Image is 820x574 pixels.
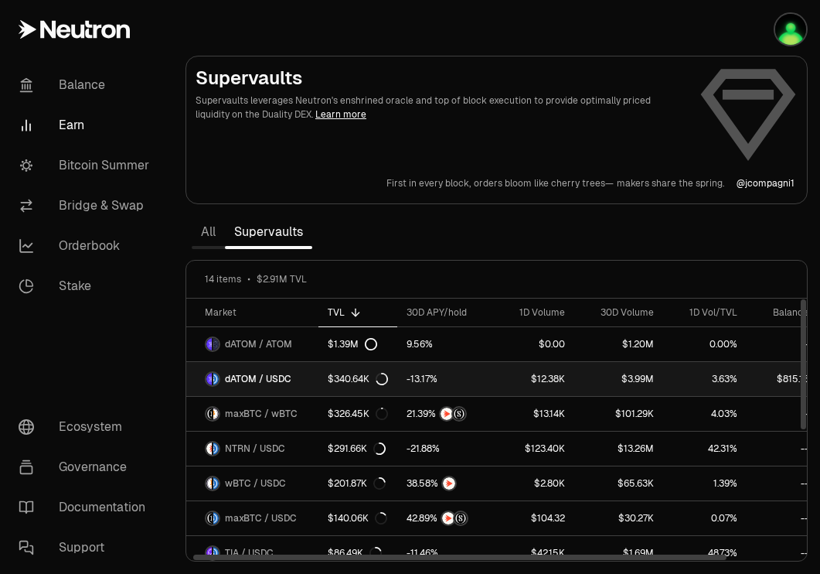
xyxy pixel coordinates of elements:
div: Balance [756,306,808,319]
h2: Supervaults [196,66,686,91]
div: 1D Vol/TVL [672,306,737,319]
a: -- [747,327,818,361]
a: $326.45K [318,397,397,431]
div: $86.49K [328,547,382,559]
a: $86.49K [318,536,397,570]
a: wBTC LogoUSDC LogowBTC / USDC [186,466,318,501]
span: 14 items [205,273,241,285]
a: $3.99M [574,362,663,396]
div: 1D Volume [502,306,565,319]
a: maxBTC LogoUSDC LogomaxBTC / USDC [186,501,318,535]
a: $815.16 [747,362,818,396]
a: Bridge & Swap [6,186,167,226]
a: maxBTC LogowBTC LogomaxBTC / wBTC [186,397,318,431]
div: TVL [328,306,388,319]
div: $340.64K [328,373,388,385]
a: Balance [6,65,167,105]
a: $101.29K [574,397,663,431]
img: NTRN [443,477,455,490]
span: maxBTC / USDC [225,512,297,524]
span: TIA / USDC [225,547,274,559]
img: USDC Logo [213,442,219,455]
div: $201.87K [328,477,386,490]
a: NTRNStructured Points [397,501,493,535]
div: Market [205,306,309,319]
a: 48.73% [663,536,747,570]
img: USDC Logo [213,373,219,385]
a: $123.40K [493,432,574,466]
a: $291.66K [318,432,397,466]
a: 0.07% [663,501,747,535]
img: Structured Points [453,408,465,420]
a: Governance [6,447,167,487]
a: $42.15K [493,536,574,570]
span: dATOM / USDC [225,373,291,385]
a: $1.69M [574,536,663,570]
a: Support [6,528,167,568]
div: $291.66K [328,442,386,455]
a: -- [747,432,818,466]
a: Earn [6,105,167,145]
a: NTRNStructured Points [397,397,493,431]
a: 42.31% [663,432,747,466]
a: -- [747,397,818,431]
a: All [192,217,225,248]
a: Supervaults [225,217,312,248]
a: Orderbook [6,226,167,266]
span: $2.91M TVL [257,273,307,285]
a: $12.38K [493,362,574,396]
img: maxBTC Logo [206,408,212,420]
img: USDC Logo [213,512,219,524]
a: $13.26M [574,432,663,466]
div: $1.39M [328,338,377,350]
a: 3.63% [663,362,747,396]
a: Documentation [6,487,167,528]
img: Atom Staking [775,14,806,45]
a: -- [747,501,818,535]
button: NTRN [407,476,484,491]
button: NTRNStructured Points [407,511,484,526]
a: dATOM LogoUSDC LogodATOM / USDC [186,362,318,396]
a: $2.80K [493,466,574,501]
img: maxBTC Logo [206,512,212,524]
div: $140.06K [328,512,387,524]
span: maxBTC / wBTC [225,408,298,420]
img: Structured Points [454,512,467,524]
img: NTRN [442,512,454,524]
img: USDC Logo [213,477,219,490]
a: 4.03% [663,397,747,431]
img: wBTC Logo [206,477,212,490]
p: makers share the spring. [617,177,724,190]
a: $340.64K [318,362,397,396]
a: $201.87K [318,466,397,501]
a: 1.39% [663,466,747,501]
a: Stake [6,266,167,306]
a: @jcompagni1 [737,177,794,190]
span: NTRN / USDC [225,442,285,455]
img: NTRN [441,408,453,420]
a: NTRN [397,466,493,501]
div: $326.45K [328,408,388,420]
span: dATOM / ATOM [225,338,292,350]
span: wBTC / USDC [225,477,286,490]
p: orders bloom like cherry trees— [474,177,614,190]
a: Ecosystem [6,407,167,447]
p: @ jcompagni1 [737,177,794,190]
a: $13.14K [493,397,574,431]
a: Learn more [315,108,366,121]
div: 30D Volume [584,306,654,319]
img: NTRN Logo [206,442,212,455]
a: $104.32 [493,501,574,535]
img: TIA Logo [206,547,212,559]
p: Supervaults leverages Neutron's enshrined oracle and top of block execution to provide optimally ... [196,94,686,121]
a: -- [747,536,818,570]
p: First in every block, [386,177,471,190]
a: $0.00 [493,327,574,361]
img: ATOM Logo [213,338,219,350]
a: $140.06K [318,501,397,535]
a: $1.20M [574,327,663,361]
a: Bitcoin Summer [6,145,167,186]
img: wBTC Logo [213,408,219,420]
a: TIA LogoUSDC LogoTIA / USDC [186,536,318,570]
a: dATOM LogoATOM LogodATOM / ATOM [186,327,318,361]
